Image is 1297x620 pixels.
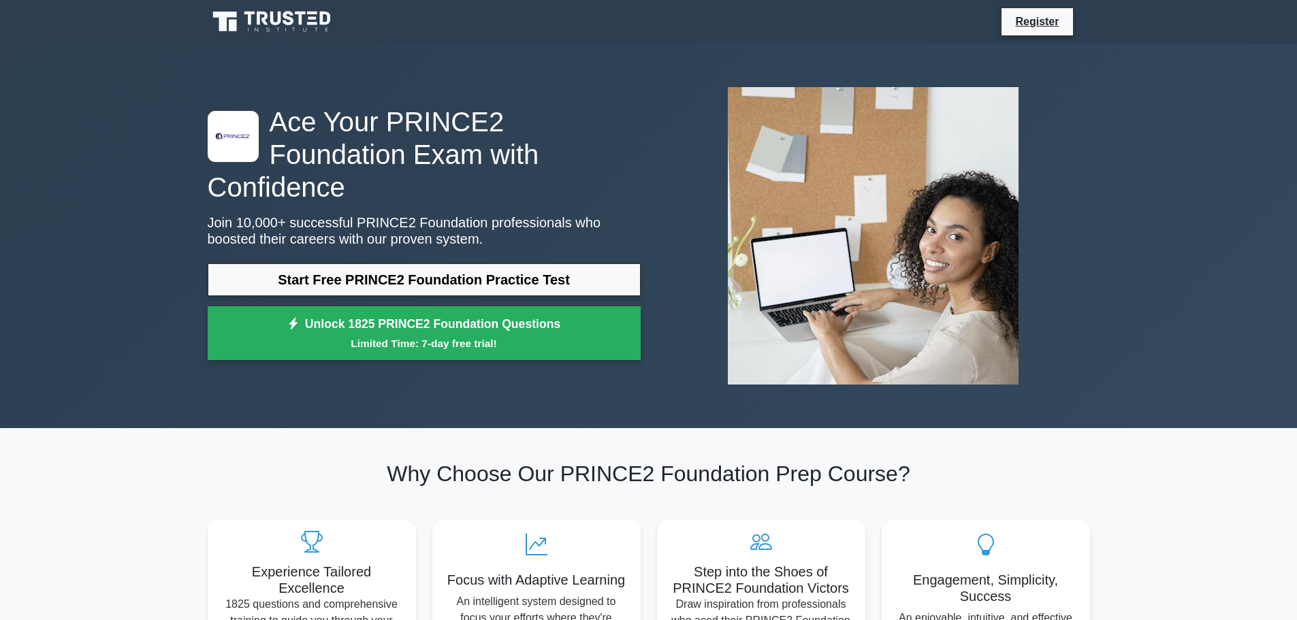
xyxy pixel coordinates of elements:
[443,572,630,588] h5: Focus with Adaptive Learning
[208,306,641,361] a: Unlock 1825 PRINCE2 Foundation QuestionsLimited Time: 7-day free trial!
[208,214,641,247] p: Join 10,000+ successful PRINCE2 Foundation professionals who boosted their careers with our prove...
[208,105,641,203] h1: Ace Your PRINCE2 Foundation Exam with Confidence
[208,461,1090,487] h2: Why Choose Our PRINCE2 Foundation Prep Course?
[893,572,1079,604] h5: Engagement, Simplicity, Success
[219,564,405,596] h5: Experience Tailored Excellence
[208,263,641,296] a: Start Free PRINCE2 Foundation Practice Test
[225,336,624,351] small: Limited Time: 7-day free trial!
[1007,13,1067,30] a: Register
[668,564,854,596] h5: Step into the Shoes of PRINCE2 Foundation Victors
